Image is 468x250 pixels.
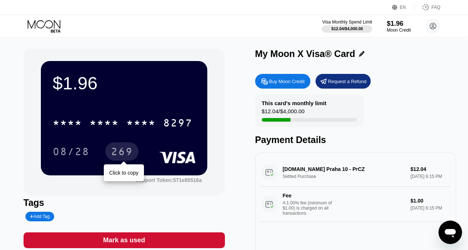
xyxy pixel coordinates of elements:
[261,187,451,222] div: FeeA 1.00% fee (minimum of $1.00) is charged on all transactions$1.00[DATE] 6:15 PM
[163,118,193,130] div: 8297
[411,198,450,204] div: $1.00
[432,5,440,10] div: FAQ
[24,232,225,248] div: Mark as used
[109,170,138,176] div: Click to copy
[331,26,363,31] div: $12.04 / $4,000.00
[25,212,54,221] div: Add Tag
[30,214,50,219] div: Add Tag
[136,177,202,183] div: Support Token: 571e85516a
[255,135,457,145] div: Payment Details
[53,73,196,93] div: $1.96
[47,142,95,161] div: 08/28
[255,74,310,89] div: Buy Moon Credit
[103,236,145,244] div: Mark as used
[111,147,133,158] div: 269
[283,193,334,199] div: Fee
[136,177,202,183] div: Support Token:571e85516a
[415,4,440,11] div: FAQ
[387,20,411,28] div: $1.96
[262,100,327,106] div: This card’s monthly limit
[400,5,406,10] div: EN
[105,142,138,161] div: 269
[392,4,415,11] div: EN
[322,19,372,33] div: Visa Monthly Spend Limit$12.04/$4,000.00
[322,19,372,25] div: Visa Monthly Spend Limit
[283,200,338,216] div: A 1.00% fee (minimum of $1.00) is charged on all transactions
[24,197,225,208] div: Tags
[269,78,305,85] div: Buy Moon Credit
[328,78,367,85] div: Request a Refund
[53,147,89,158] div: 08/28
[255,49,355,59] div: My Moon X Visa® Card
[387,28,411,33] div: Moon Credit
[439,221,462,244] iframe: Button to launch messaging window
[387,20,411,33] div: $1.96Moon Credit
[262,108,305,118] div: $12.04 / $4,000.00
[411,206,450,211] div: [DATE] 6:15 PM
[316,74,371,89] div: Request a Refund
